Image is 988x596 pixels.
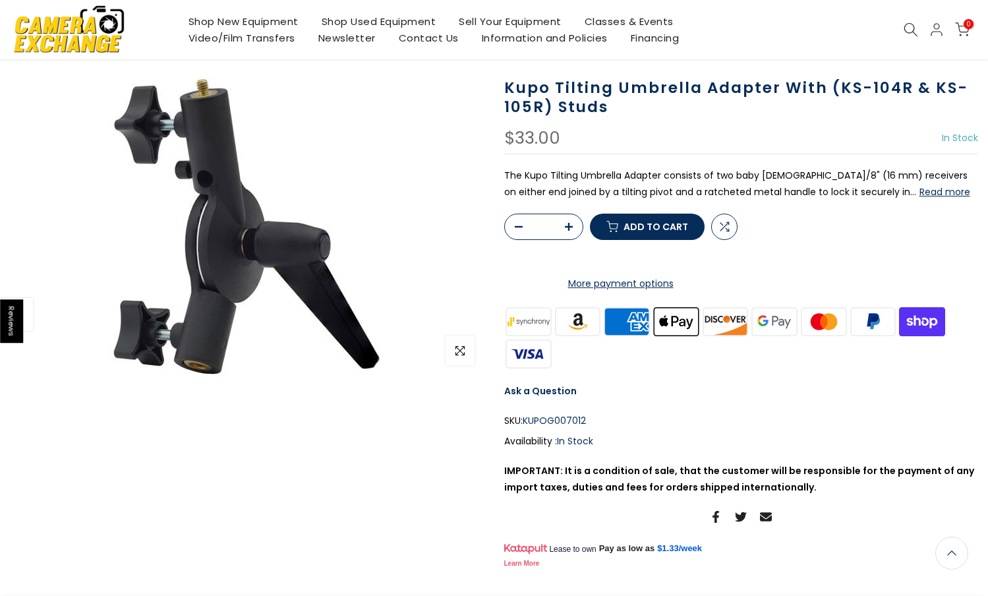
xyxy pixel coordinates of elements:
a: Financing [619,30,691,46]
img: paypal [848,305,898,338]
div: SKU: [504,413,979,429]
img: visa [504,338,554,370]
a: More payment options [504,276,738,292]
img: synchrony [504,305,554,338]
span: In Stock [557,434,593,448]
img: google pay [750,305,799,338]
a: Information and Policies [470,30,619,46]
a: Share on Twitter [735,509,747,525]
div: $33.00 [504,130,560,147]
span: Add to cart [624,222,688,231]
img: amazon payments [553,305,602,338]
a: Sell Your Equipment [448,13,573,30]
a: $1.33/week [657,543,702,554]
a: Contact Us [387,30,470,46]
strong: IMPORTANT: It is a condition of sale, that the customer will be responsible for the payment of an... [504,464,974,494]
a: Ask a Question [504,384,577,398]
span: KUPOG007012 [523,413,586,429]
span: Pay as low as [599,543,655,554]
img: discover [701,305,750,338]
a: Video/Film Transfers [177,30,306,46]
a: Classes & Events [573,13,685,30]
div: Availability : [504,433,979,450]
button: Read more [919,186,970,198]
a: Back to the top [935,537,968,570]
span: Lease to own [549,544,596,554]
a: 0 [955,22,970,37]
button: Add to cart [590,214,705,240]
img: shopify pay [898,305,947,338]
h1: Kupo Tilting Umbrella Adapter With (KS-104R & KS-105R) Studs [504,78,979,117]
a: Learn More [504,560,540,567]
a: Share on Email [760,509,772,525]
p: The Kupo Tilting Umbrella Adapter consists of two baby [DEMOGRAPHIC_DATA]/8" (16 mm) receivers on... [504,167,979,200]
img: master [799,305,848,338]
a: Shop New Equipment [177,13,310,30]
span: In Stock [942,131,978,144]
img: apple pay [651,305,701,338]
a: Share on Facebook [710,509,722,525]
img: american express [602,305,652,338]
a: Newsletter [306,30,387,46]
span: 0 [964,19,973,29]
img: Kupo Tilting Umbrella Adapter With (KS-104R & KS-105R) Studs Studio Lighting and Equipment - Stud... [99,78,395,375]
a: Shop Used Equipment [310,13,448,30]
